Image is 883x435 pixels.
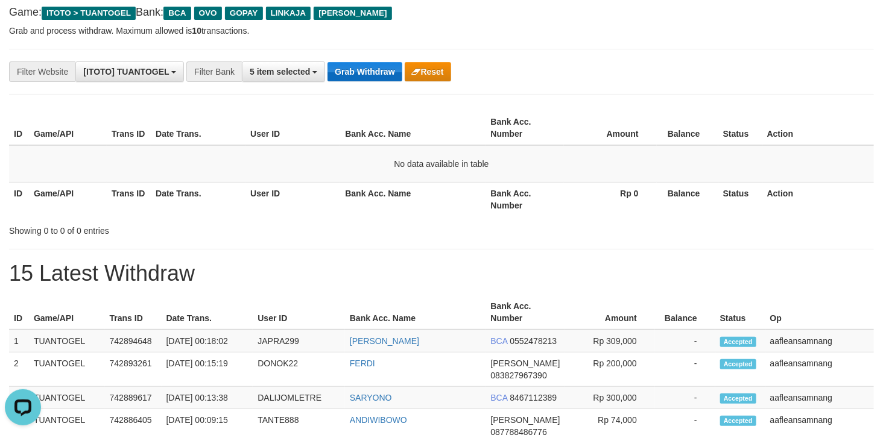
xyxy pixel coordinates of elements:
td: Rp 200,000 [565,352,655,387]
td: 742894648 [105,330,162,352]
button: 5 item selected [242,61,325,82]
td: TUANTOGEL [29,387,105,409]
td: - [655,387,715,409]
td: No data available in table [9,145,874,183]
span: [PERSON_NAME] [491,358,560,368]
td: 742893261 [105,352,162,387]
span: LINKAJA [266,7,311,20]
button: Reset [405,62,451,81]
a: SARYONO [350,393,392,402]
th: ID [9,295,29,330]
th: Game/API [29,111,107,145]
th: Game/API [29,182,107,216]
span: ITOTO > TUANTOGEL [42,7,136,20]
th: Balance [657,182,718,216]
span: Copy 083827967390 to clipboard [491,371,547,380]
h1: 15 Latest Withdraw [9,261,874,286]
button: Open LiveChat chat widget [5,5,41,41]
th: User ID [245,111,340,145]
td: [DATE] 00:18:02 [162,330,253,352]
th: Action [762,182,874,216]
th: Amount [564,111,657,145]
th: Trans ID [105,295,162,330]
td: JAPRA299 [253,330,345,352]
span: [PERSON_NAME] [314,7,391,20]
span: GOPAY [225,7,263,20]
th: User ID [253,295,345,330]
th: Action [762,111,874,145]
th: Trans ID [107,111,151,145]
td: Rp 309,000 [565,330,655,352]
th: User ID [245,182,340,216]
span: 5 item selected [250,67,310,77]
th: Bank Acc. Name [345,295,486,330]
td: aafleansamnang [765,387,874,409]
td: Rp 300,000 [565,387,655,409]
th: Amount [565,295,655,330]
th: Bank Acc. Number [486,295,565,330]
th: Status [715,295,765,330]
span: [PERSON_NAME] [491,415,560,425]
th: Game/API [29,295,105,330]
th: Balance [657,111,718,145]
td: aafleansamnang [765,352,874,387]
th: Status [718,111,762,145]
td: TUANTOGEL [29,330,105,352]
th: Date Trans. [162,295,253,330]
th: ID [9,111,29,145]
th: Trans ID [107,182,151,216]
td: DONOK22 [253,352,345,387]
div: Filter Website [9,61,75,82]
a: FERDI [350,358,375,368]
span: Copy 0552478213 to clipboard [510,336,557,346]
th: Status [718,182,762,216]
a: [PERSON_NAME] [350,336,419,346]
td: DALIJOMLETRE [253,387,345,409]
span: BCA [163,7,191,20]
th: ID [9,182,29,216]
a: ANDIWIBOWO [350,415,407,425]
td: [DATE] 00:13:38 [162,387,253,409]
h4: Game: Bank: [9,7,874,19]
span: BCA [491,336,508,346]
p: Grab and process withdraw. Maximum allowed is transactions. [9,25,874,37]
th: Bank Acc. Number [486,182,564,216]
div: Filter Bank [186,61,242,82]
div: Showing 0 to 0 of 0 entries [9,220,359,237]
th: Balance [655,295,715,330]
td: aafleansamnang [765,330,874,352]
span: OVO [194,7,222,20]
strong: 10 [192,26,201,36]
th: Rp 0 [564,182,657,216]
td: 2 [9,352,29,387]
button: [ITOTO] TUANTOGEL [75,61,184,82]
th: Date Trans. [151,182,245,216]
td: - [655,330,715,352]
span: Accepted [720,359,756,369]
span: Accepted [720,416,756,426]
th: Bank Acc. Number [486,111,564,145]
th: Date Trans. [151,111,245,145]
span: Copy 8467112389 to clipboard [510,393,557,402]
th: Bank Acc. Name [340,111,486,145]
th: Bank Acc. Name [340,182,486,216]
td: TUANTOGEL [29,352,105,387]
span: BCA [491,393,508,402]
td: 742889617 [105,387,162,409]
button: Grab Withdraw [328,62,402,81]
td: - [655,352,715,387]
td: [DATE] 00:15:19 [162,352,253,387]
span: [ITOTO] TUANTOGEL [83,67,169,77]
span: Accepted [720,337,756,347]
span: Accepted [720,393,756,404]
td: 1 [9,330,29,352]
th: Op [765,295,874,330]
